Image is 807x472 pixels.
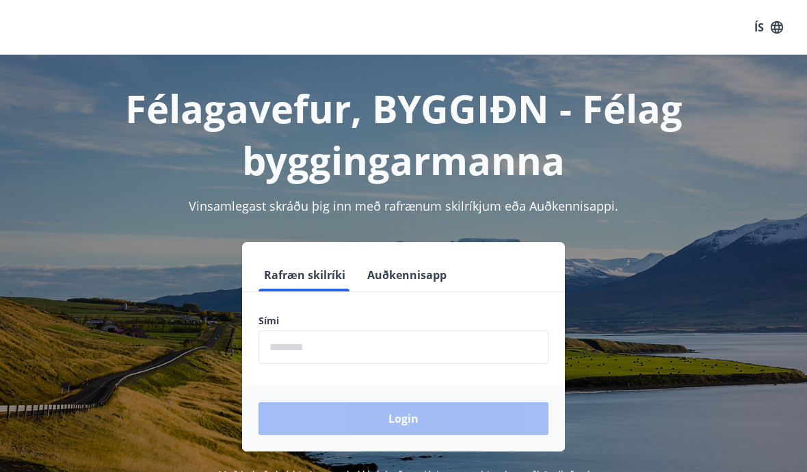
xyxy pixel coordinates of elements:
[259,259,351,291] button: Rafræn skilríki
[189,198,618,214] span: Vinsamlegast skráðu þig inn með rafrænum skilríkjum eða Auðkennisappi.
[259,314,548,328] label: Sími
[747,15,791,40] button: ÍS
[16,82,791,186] h1: Félagavefur, BYGGIÐN - Félag byggingarmanna
[362,259,452,291] button: Auðkennisapp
